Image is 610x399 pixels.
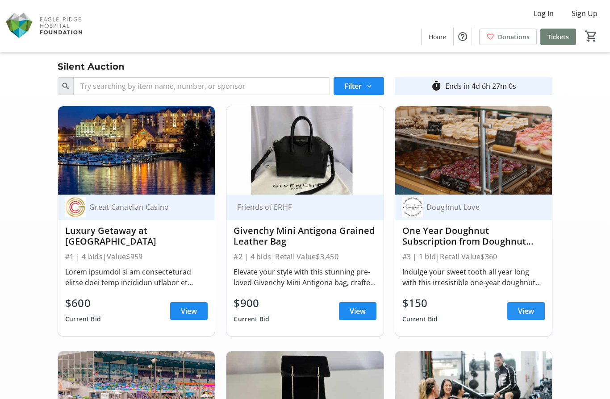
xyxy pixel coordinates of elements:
[534,8,554,19] span: Log In
[402,197,423,217] img: Doughnut Love
[52,59,130,74] div: Silent Auction
[234,225,376,247] div: Givenchy Mini Antigona Grained Leather Bag
[498,32,530,42] span: Donations
[583,28,599,44] button: Cart
[479,29,537,45] a: Donations
[234,311,269,327] div: Current Bid
[65,250,208,263] div: #1 | 4 bids | Value $959
[65,311,101,327] div: Current Bid
[234,266,376,288] div: Elevate your style with this stunning pre-loved Givenchy Mini Antigona bag, crafted from premium ...
[234,203,365,212] div: Friends of ERHF
[540,29,576,45] a: Tickets
[507,302,545,320] a: View
[5,4,85,48] img: Eagle Ridge Hospital Foundation's Logo
[86,203,197,212] div: Great Canadian Casino
[402,266,545,288] div: Indulge your sweet tooth all year long with this irresistible one-year doughnut subscription from...
[395,106,552,195] img: One Year Doughnut Subscription from Doughnut Love
[547,32,569,42] span: Tickets
[431,81,442,91] mat-icon: timer_outline
[518,306,534,316] span: View
[344,81,362,91] span: Filter
[65,266,208,288] div: Lorem ipsumdol si am consecteturad elitse doei temp incididun utlabor et Dolor Magn Aliqua Enimad...
[65,295,101,311] div: $600
[572,8,597,19] span: Sign Up
[445,81,516,91] div: Ends in 4d 6h 27m 0s
[65,225,208,247] div: Luxury Getaway at [GEOGRAPHIC_DATA]
[423,203,534,212] div: Doughnut Love
[422,29,453,45] a: Home
[181,306,197,316] span: View
[402,250,545,263] div: #3 | 1 bid | Retail Value $360
[234,250,376,263] div: #2 | 4 bids | Retail Value $3,450
[454,28,472,46] button: Help
[564,6,605,21] button: Sign Up
[65,197,86,217] img: Great Canadian Casino
[234,295,269,311] div: $900
[402,295,438,311] div: $150
[350,306,366,316] span: View
[526,6,561,21] button: Log In
[402,311,438,327] div: Current Bid
[429,32,446,42] span: Home
[226,106,383,195] img: Givenchy Mini Antigona Grained Leather Bag
[334,77,384,95] button: Filter
[170,302,208,320] a: View
[402,225,545,247] div: One Year Doughnut Subscription from Doughnut Love
[58,106,215,195] img: Luxury Getaway at River Rock Casino Resort
[339,302,376,320] a: View
[73,77,330,95] input: Try searching by item name, number, or sponsor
